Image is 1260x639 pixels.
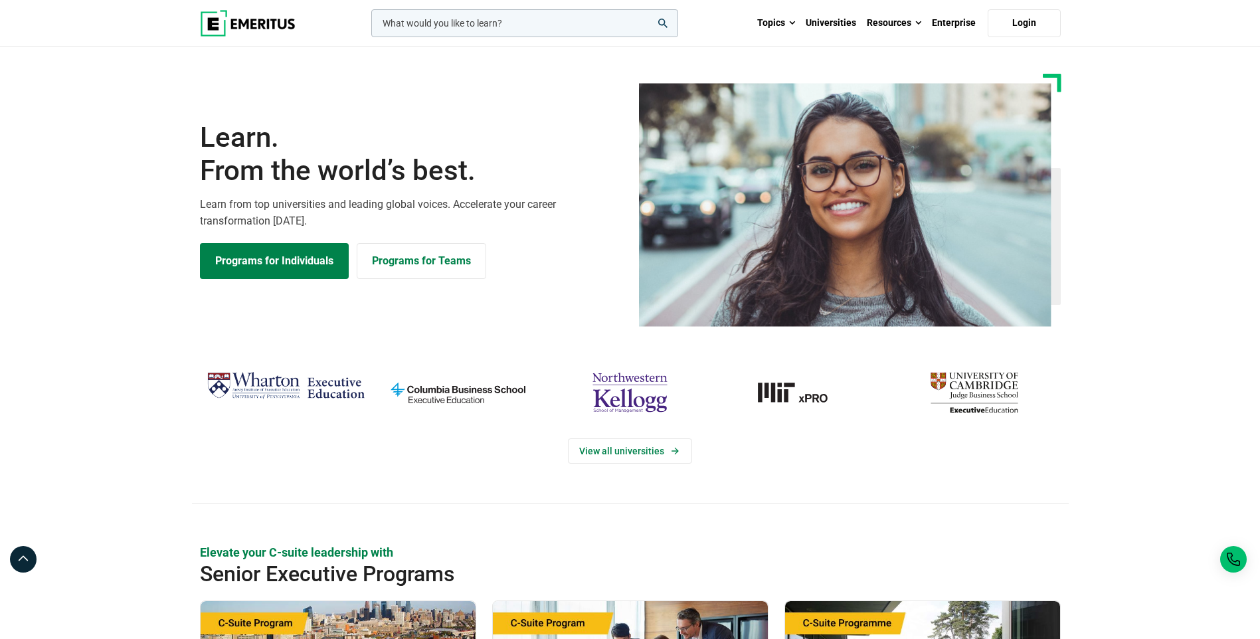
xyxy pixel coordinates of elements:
[568,438,692,464] a: View Universities
[207,367,365,406] img: Wharton Executive Education
[200,243,349,279] a: Explore Programs
[371,9,678,37] input: woocommerce-product-search-field-0
[639,83,1051,327] img: Learn from the world's best
[200,561,974,587] h2: Senior Executive Programs
[200,544,1061,561] p: Elevate your C-suite leadership with
[988,9,1061,37] a: Login
[723,367,881,418] a: MIT-xPRO
[379,367,537,418] img: columbia-business-school
[200,196,622,230] p: Learn from top universities and leading global voices. Accelerate your career transformation [DATE].
[200,154,622,187] span: From the world’s best.
[723,367,881,418] img: MIT xPRO
[200,121,622,188] h1: Learn.
[895,367,1053,418] img: cambridge-judge-business-school
[551,367,709,418] img: northwestern-kellogg
[357,243,486,279] a: Explore for Business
